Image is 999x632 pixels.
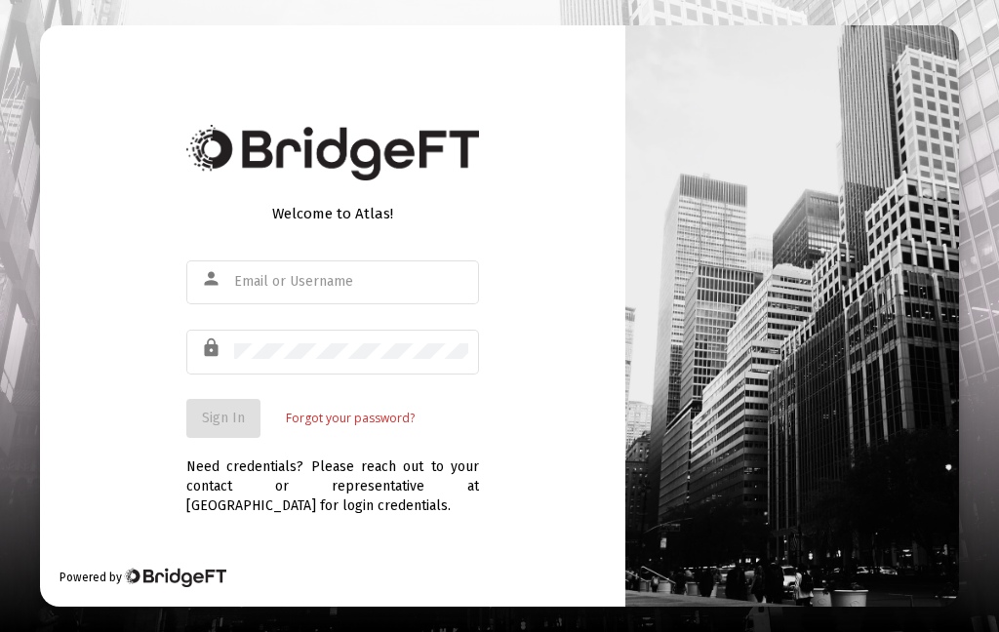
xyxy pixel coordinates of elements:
a: Forgot your password? [286,409,415,428]
img: Bridge Financial Technology Logo [186,125,479,180]
button: Sign In [186,399,260,438]
div: Need credentials? Please reach out to your contact or representative at [GEOGRAPHIC_DATA] for log... [186,438,479,516]
mat-icon: person [201,267,224,291]
div: Welcome to Atlas! [186,204,479,223]
img: Bridge Financial Technology Logo [124,568,226,587]
span: Sign In [202,410,245,426]
input: Email or Username [234,274,468,290]
mat-icon: lock [201,336,224,360]
div: Powered by [60,568,226,587]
